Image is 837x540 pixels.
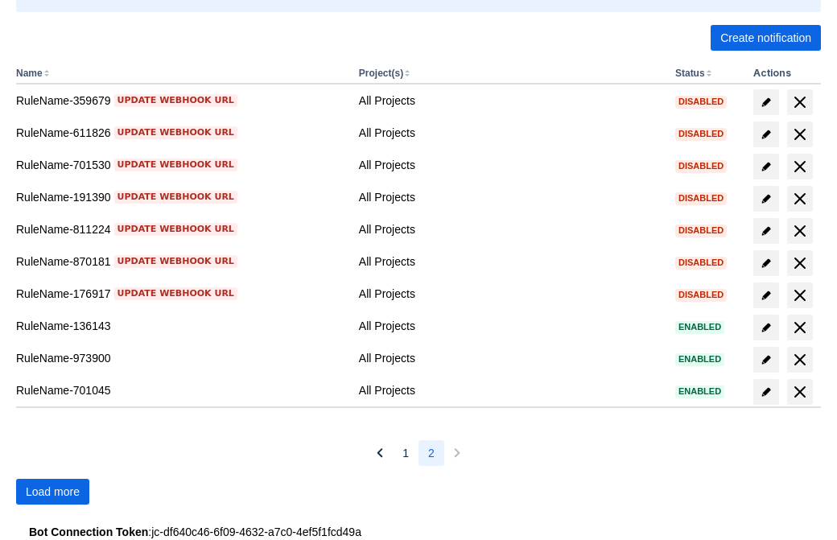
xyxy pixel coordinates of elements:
[675,194,727,203] span: Disabled
[760,192,773,205] span: edit
[118,126,234,139] span: Update webhook URL
[790,221,810,241] span: delete
[790,93,810,112] span: delete
[359,157,662,173] div: All Projects
[402,440,409,466] span: 1
[675,355,724,364] span: Enabled
[760,128,773,141] span: edit
[16,318,346,334] div: RuleName-136143
[359,318,662,334] div: All Projects
[359,254,662,270] div: All Projects
[359,189,662,205] div: All Projects
[760,321,773,334] span: edit
[367,440,470,466] nav: Pagination
[359,286,662,302] div: All Projects
[359,221,662,237] div: All Projects
[675,97,727,106] span: Disabled
[790,189,810,208] span: delete
[760,96,773,109] span: edit
[720,25,811,51] span: Create notification
[760,160,773,173] span: edit
[16,286,346,302] div: RuleName-176917
[760,225,773,237] span: edit
[118,287,234,300] span: Update webhook URL
[393,440,418,466] button: Page 1
[675,68,705,79] button: Status
[26,479,80,505] span: Load more
[359,125,662,141] div: All Projects
[675,226,727,235] span: Disabled
[16,157,346,173] div: RuleName-701530
[675,258,727,267] span: Disabled
[428,440,435,466] span: 2
[790,125,810,144] span: delete
[418,440,444,466] button: Page 2
[790,318,810,337] span: delete
[675,130,727,138] span: Disabled
[790,382,810,402] span: delete
[118,255,234,268] span: Update webhook URL
[359,382,662,398] div: All Projects
[29,524,808,540] div: : jc-df640c46-6f09-4632-a7c0-4ef5f1fcd49a
[790,157,810,176] span: delete
[16,350,346,366] div: RuleName-973900
[790,350,810,369] span: delete
[16,189,346,205] div: RuleName-191390
[444,440,470,466] button: Next
[675,162,727,171] span: Disabled
[760,289,773,302] span: edit
[118,223,234,236] span: Update webhook URL
[16,93,346,109] div: RuleName-359679
[118,94,234,107] span: Update webhook URL
[675,387,724,396] span: Enabled
[16,125,346,141] div: RuleName-611826
[760,353,773,366] span: edit
[790,254,810,273] span: delete
[16,221,346,237] div: RuleName-811224
[16,479,89,505] button: Load more
[16,254,346,270] div: RuleName-870181
[760,257,773,270] span: edit
[118,191,234,204] span: Update webhook URL
[359,350,662,366] div: All Projects
[675,323,724,332] span: Enabled
[711,25,821,51] button: Create notification
[359,68,403,79] button: Project(s)
[359,93,662,109] div: All Projects
[760,385,773,398] span: edit
[367,440,393,466] button: Previous
[790,286,810,305] span: delete
[747,64,821,85] th: Actions
[16,68,43,79] button: Name
[29,526,148,538] strong: Bot Connection Token
[118,159,234,171] span: Update webhook URL
[675,291,727,299] span: Disabled
[16,382,346,398] div: RuleName-701045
